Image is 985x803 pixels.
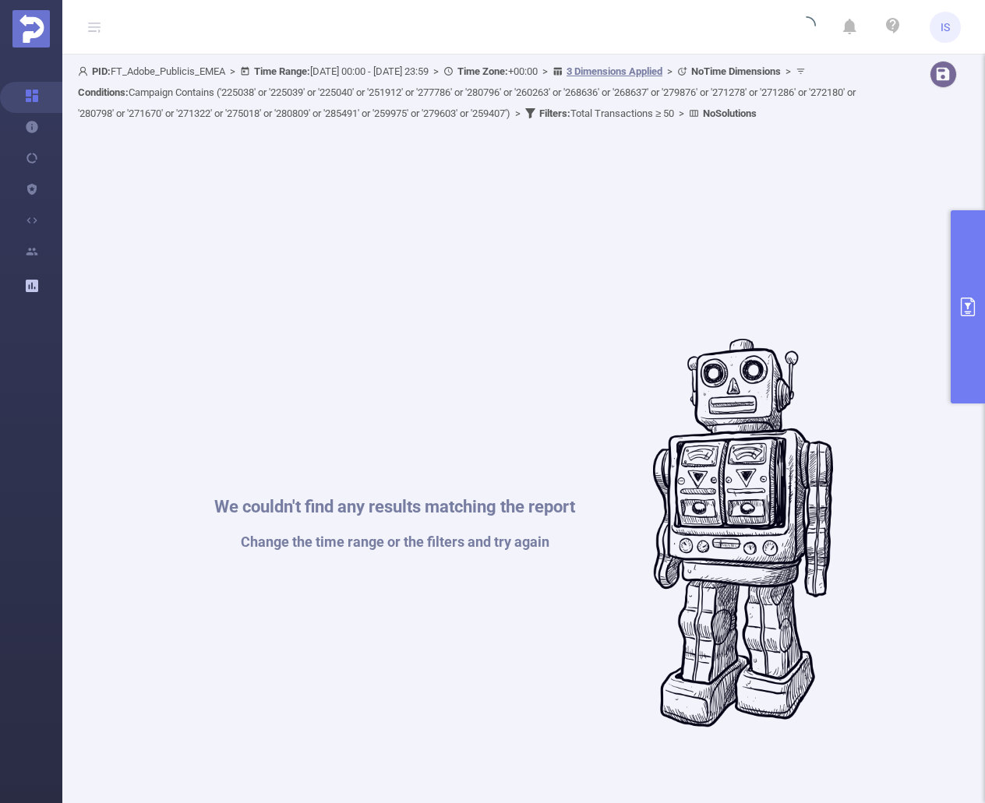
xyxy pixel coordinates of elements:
[662,65,677,77] span: >
[539,107,570,119] b: Filters :
[78,86,856,119] span: Campaign Contains ('225038' or '225039' or '225040' or '251912' or '277786' or '280796' or '26026...
[691,65,781,77] b: No Time Dimensions
[78,86,129,98] b: Conditions :
[78,65,856,119] span: FT_Adobe_Publicis_EMEA [DATE] 00:00 - [DATE] 23:59 +00:00
[941,12,950,43] span: IS
[781,65,796,77] span: >
[214,498,575,516] h1: We couldn't find any results matching the report
[429,65,443,77] span: >
[12,10,50,48] img: Protected Media
[674,107,689,119] span: >
[225,65,240,77] span: >
[538,65,553,77] span: >
[703,107,757,119] b: No Solutions
[510,107,525,119] span: >
[797,16,816,38] i: icon: loading
[92,65,111,77] b: PID:
[214,535,575,549] h1: Change the time range or the filters and try again
[539,107,674,119] span: Total Transactions ≥ 50
[653,339,833,728] img: #
[567,65,662,77] u: 3 Dimensions Applied
[457,65,508,77] b: Time Zone:
[254,65,310,77] b: Time Range:
[78,66,92,76] i: icon: user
